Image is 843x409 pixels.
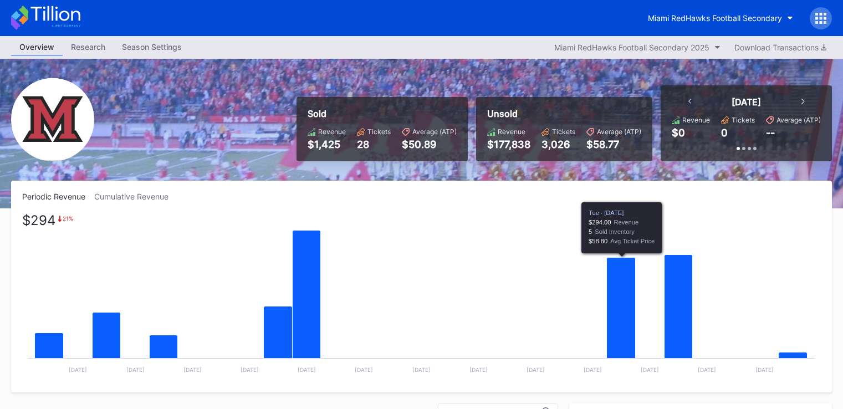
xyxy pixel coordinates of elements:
img: Miami_RedHawks_Football_Secondary.png [11,78,94,161]
text: [DATE] [126,366,145,373]
div: $0 [672,127,685,139]
div: Revenue [682,116,710,124]
button: Miami RedHawks Football Secondary [640,8,801,28]
a: Season Settings [114,39,190,56]
div: 28 [357,139,391,150]
text: [DATE] [298,366,316,373]
text: [DATE] [527,366,545,373]
div: Revenue [498,127,525,136]
button: Miami RedHawks Football Secondary 2025 [549,40,726,55]
button: Download Transactions [729,40,832,55]
text: [DATE] [698,366,716,373]
div: Sold [308,108,457,119]
div: Miami RedHawks Football Secondary [648,13,782,23]
div: Download Transactions [734,43,826,52]
text: [DATE] [355,366,373,373]
a: Overview [11,39,63,56]
div: $294 [22,215,55,226]
div: Research [63,39,114,55]
div: Cumulative Revenue [94,192,177,201]
text: [DATE] [584,366,602,373]
text: [DATE] [641,366,659,373]
div: 21 % [63,215,73,222]
div: -- [766,127,775,139]
div: [DATE] [732,96,761,108]
a: Research [63,39,114,56]
div: Revenue [318,127,346,136]
text: [DATE] [469,366,488,373]
div: Periodic Revenue [22,192,94,201]
text: [DATE] [241,366,259,373]
div: 0 [721,127,728,139]
div: Average (ATP) [776,116,821,124]
div: $58.77 [586,139,641,150]
div: 3,026 [541,139,575,150]
div: Miami RedHawks Football Secondary 2025 [554,43,709,52]
div: $1,425 [308,139,346,150]
div: Tickets [367,127,391,136]
div: $177,838 [487,139,530,150]
div: Unsold [487,108,641,119]
text: [DATE] [755,366,774,373]
text: [DATE] [412,366,431,373]
svg: Chart title [22,215,820,381]
div: Average (ATP) [412,127,457,136]
div: Average (ATP) [597,127,641,136]
div: $50.89 [402,139,457,150]
div: Tickets [552,127,575,136]
text: [DATE] [183,366,202,373]
div: Tickets [732,116,755,124]
text: [DATE] [69,366,87,373]
div: Season Settings [114,39,190,55]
